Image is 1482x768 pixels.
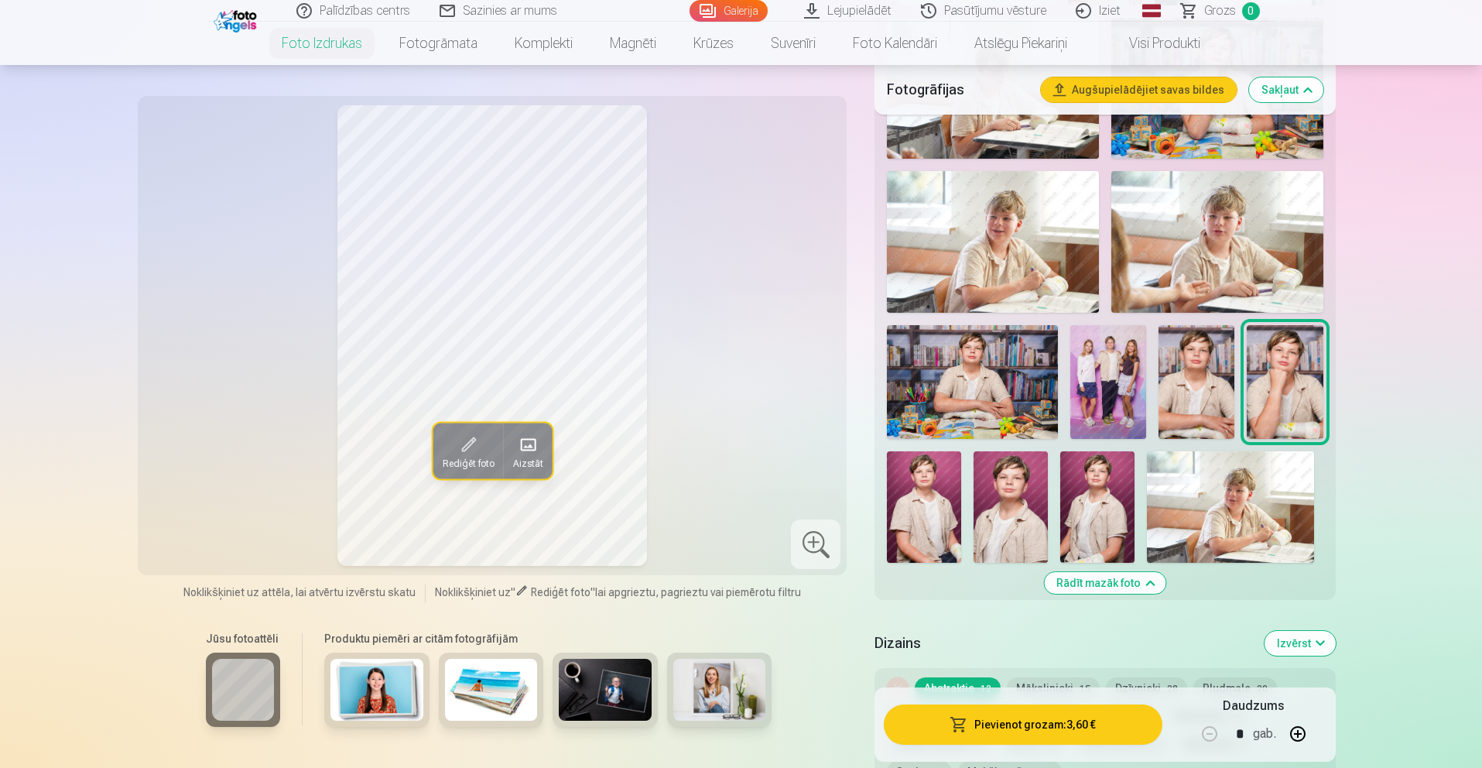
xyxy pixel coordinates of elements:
[381,22,496,65] a: Fotogrāmata
[595,586,801,598] span: lai apgrieztu, pagrieztu vai piemērotu filtru
[496,22,591,65] a: Komplekti
[1080,684,1090,694] span: 15
[1167,684,1178,694] span: 28
[433,423,503,478] button: Rediģēt foto
[1249,77,1323,102] button: Sakļaut
[1257,684,1268,694] span: 20
[884,705,1162,745] button: Pievienot grozam:3,60 €
[1007,677,1100,699] button: Mākslinieki15
[874,633,1251,654] h5: Dizains
[1242,2,1260,20] span: 0
[263,22,381,65] a: Foto izdrukas
[1086,22,1219,65] a: Visi produkti
[981,684,991,694] span: 12
[1223,697,1284,715] h5: Daudzums
[752,22,834,65] a: Suvenīri
[1106,677,1187,699] button: Dzīvnieki28
[887,79,1028,101] h5: Fotogrāfijas
[531,586,590,598] span: Rediģēt foto
[1044,572,1165,594] button: Rādīt mazāk foto
[1193,677,1277,699] button: Pludmale20
[206,631,280,646] h6: Jūsu fotoattēli
[591,22,675,65] a: Magnēti
[1253,715,1276,753] div: gab.
[915,677,1001,699] button: Abstraktie12
[183,585,416,600] span: Noklikšķiniet uz attēla, lai atvērtu izvērstu skatu
[442,457,494,469] span: Rediģēt foto
[214,6,261,33] img: /fa1
[1204,2,1236,20] span: Grozs
[590,586,595,598] span: "
[503,423,552,478] button: Aizstāt
[834,22,956,65] a: Foto kalendāri
[318,631,778,646] h6: Produktu piemēri ar citām fotogrāfijām
[511,586,515,598] span: "
[435,586,511,598] span: Noklikšķiniet uz
[1265,631,1336,656] button: Izvērst
[956,22,1086,65] a: Atslēgu piekariņi
[512,457,542,469] span: Aizstāt
[675,22,752,65] a: Krūzes
[1041,77,1237,102] button: Augšupielādējiet savas bildes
